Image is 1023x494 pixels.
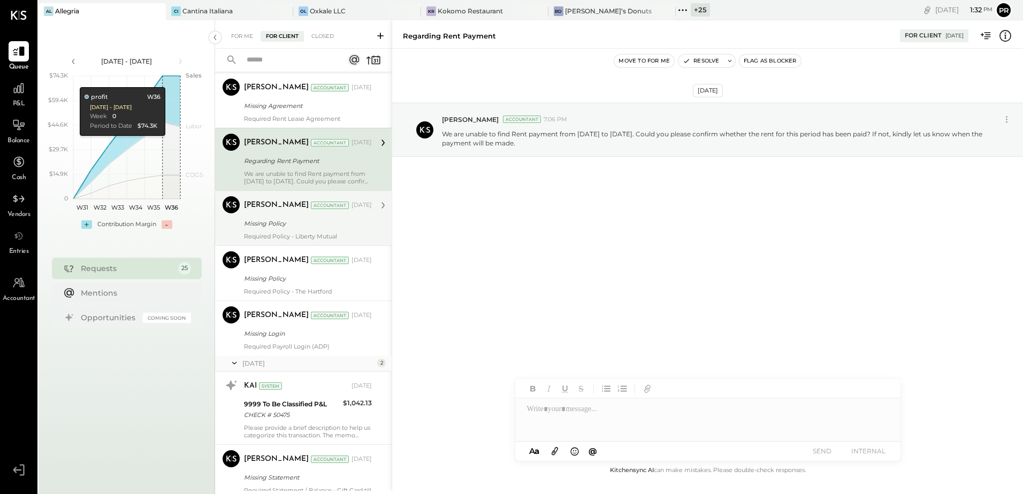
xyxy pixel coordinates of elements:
[81,220,92,229] div: +
[12,173,26,183] span: Cash
[311,139,349,146] div: Accountant
[343,398,372,408] div: $1,042.13
[49,72,68,79] text: $74.3K
[299,6,308,16] div: OL
[1,41,37,72] a: Queue
[76,204,88,211] text: W31
[244,410,340,420] div: CHECK # 50475
[565,6,652,16] div: [PERSON_NAME]’s Donuts
[111,204,124,211] text: W33
[691,3,710,17] div: + 25
[558,382,572,396] button: Underline
[244,200,309,211] div: [PERSON_NAME]
[55,6,79,16] div: Allegria
[438,6,503,16] div: Kokomo Restaurant
[1,78,37,109] a: P&L
[306,31,339,42] div: Closed
[352,201,372,210] div: [DATE]
[97,220,156,229] div: Contribution Margin
[9,247,29,257] span: Entries
[352,83,372,92] div: [DATE]
[426,6,436,16] div: KR
[147,204,160,211] text: W35
[614,55,674,67] button: Move to for me
[259,382,282,390] div: System
[615,382,629,396] button: Ordered List
[244,233,372,240] div: Required Policy - Liberty Mutual
[1,273,37,304] a: Accountant
[171,6,181,16] div: CI
[89,112,106,121] div: Week
[935,5,993,15] div: [DATE]
[7,136,30,146] span: Balance
[739,55,801,67] button: Flag as Blocker
[311,312,349,319] div: Accountant
[186,122,202,130] text: Labor
[585,444,600,458] button: @
[1,152,37,183] a: Cash
[905,32,942,40] div: For Client
[162,220,172,229] div: -
[352,256,372,265] div: [DATE]
[261,31,304,42] div: For Client
[442,115,499,124] span: [PERSON_NAME]
[64,195,68,202] text: 0
[377,359,386,367] div: 2
[182,6,233,16] div: Cantina Italiana
[94,204,106,211] text: W32
[244,454,309,465] div: [PERSON_NAME]
[244,310,309,321] div: [PERSON_NAME]
[310,6,346,16] div: Oxkale LLC
[186,72,202,79] text: Sales
[311,84,349,91] div: Accountant
[244,82,309,93] div: [PERSON_NAME]
[847,444,890,458] button: INTERNAL
[678,55,723,67] button: Resolve
[535,446,539,456] span: a
[244,343,372,350] div: Required Payroll Login (ADP)
[922,4,933,16] div: copy link
[311,456,349,463] div: Accountant
[1,226,37,257] a: Entries
[244,424,372,439] div: Please provide a brief description to help us categorize this transaction. The memo might be help...
[89,122,132,130] div: Period to Date
[244,170,372,185] div: We are unable to find Rent payment from [DATE] to [DATE]. Could you please confirm whether the re...
[49,170,68,177] text: $14.9K
[3,294,35,304] span: Accountant
[244,381,257,391] div: KAI
[81,263,173,274] div: Requests
[311,202,349,209] div: Accountant
[503,115,541,123] div: Accountant
[48,121,68,128] text: $44.6K
[244,472,369,483] div: Missing Statement
[9,63,29,72] span: Queue
[81,288,186,298] div: Mentions
[442,129,986,148] p: We are unable to find Rent payment from [DATE] to [DATE]. Could you please confirm whether the re...
[244,255,309,266] div: [PERSON_NAME]
[352,382,372,390] div: [DATE]
[554,6,563,16] div: BD
[164,204,178,211] text: W36
[244,218,369,229] div: Missing Policy
[48,96,68,104] text: $59.4K
[945,32,964,40] div: [DATE]
[352,455,372,464] div: [DATE]
[244,156,369,166] div: Regarding Rent Payment
[242,359,375,368] div: [DATE]
[13,99,25,109] span: P&L
[352,311,372,320] div: [DATE]
[81,57,172,66] div: [DATE] - [DATE]
[526,445,543,457] button: Aa
[147,93,160,102] div: W36
[352,138,372,147] div: [DATE]
[143,313,191,323] div: Coming Soon
[995,2,1012,19] button: Pr
[311,257,349,264] div: Accountant
[178,262,191,275] div: 25
[137,122,157,130] div: $74.3K
[129,204,143,211] text: W34
[544,115,567,124] span: 7:06 PM
[84,93,108,102] div: profit
[403,31,496,41] div: Regarding Rent Payment
[801,444,844,458] button: SEND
